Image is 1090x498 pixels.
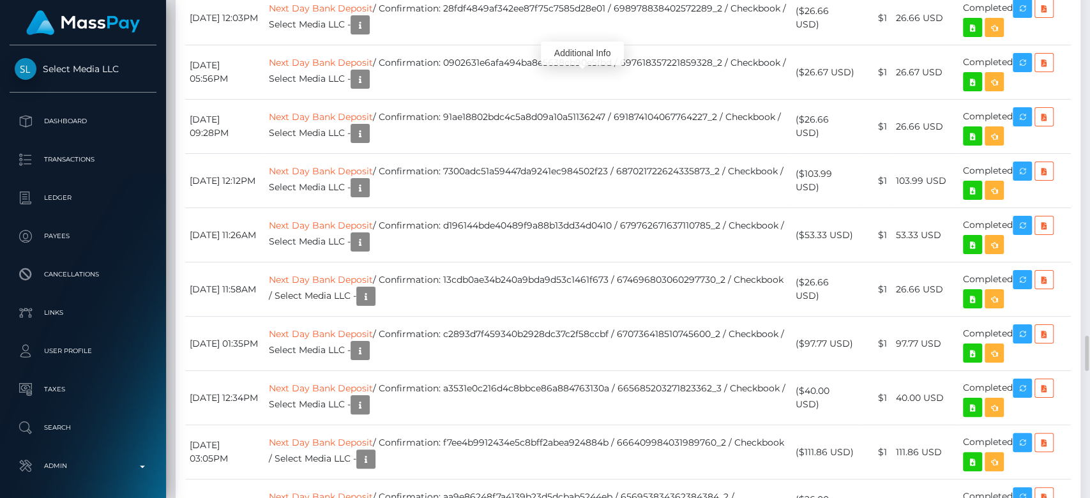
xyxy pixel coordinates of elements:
td: / Confirmation: c2893d7f459340b2928dc37c2f58ccbf / 670736418510745600_2 / Checkbook / Select Medi... [264,317,791,371]
a: Taxes [10,373,156,405]
td: 26.67 USD [891,45,958,100]
td: 111.86 USD [891,425,958,479]
a: Next Day Bank Deposit [269,57,373,68]
p: Payees [15,227,151,246]
td: ($26.66 USD) [791,100,859,154]
td: ($111.86 USD) [791,425,859,479]
td: 53.33 USD [891,208,958,262]
td: ($26.67 USD) [791,45,859,100]
td: [DATE] 12:12PM [185,154,264,208]
a: Next Day Bank Deposit [269,328,373,340]
a: Next Day Bank Deposit [269,437,373,448]
a: Admin [10,450,156,482]
td: ($97.77 USD) [791,317,859,371]
td: / Confirmation: d196144bde40489f9a88b13dd34d0410 / 679762671637110785_2 / Checkbook / Select Medi... [264,208,791,262]
td: [DATE] 09:28PM [185,100,264,154]
a: Payees [10,220,156,252]
p: Cancellations [15,265,151,284]
td: $1 [859,100,891,154]
td: $1 [859,45,891,100]
a: Next Day Bank Deposit [269,220,373,231]
a: Next Day Bank Deposit [269,165,373,177]
td: 40.00 USD [891,371,958,425]
img: MassPay Logo [26,10,140,35]
td: [DATE] 01:35PM [185,317,264,371]
a: Dashboard [10,105,156,137]
p: Taxes [15,380,151,399]
a: Next Day Bank Deposit [269,274,373,285]
td: 26.66 USD [891,100,958,154]
td: 26.66 USD [891,262,958,317]
p: Links [15,303,151,322]
td: [DATE] 12:34PM [185,371,264,425]
td: Completed [958,317,1071,371]
p: Dashboard [15,112,151,131]
td: Completed [958,208,1071,262]
td: Completed [958,100,1071,154]
td: ($53.33 USD) [791,208,859,262]
td: Completed [958,425,1071,479]
a: Ledger [10,182,156,214]
td: [DATE] 03:05PM [185,425,264,479]
span: Select Media LLC [10,63,156,75]
td: / Confirmation: 0902631e6afa494ba8e5638cb90e5fbd / 697618357221859328_2 / Checkbook / Select Medi... [264,45,791,100]
td: $1 [859,371,891,425]
a: Next Day Bank Deposit [269,3,373,14]
td: / Confirmation: 91ae18802bdc4c5a8d09a10a51136247 / 691874104067764227_2 / Checkbook / Select Medi... [264,100,791,154]
td: [DATE] 11:58AM [185,262,264,317]
td: Completed [958,371,1071,425]
a: Cancellations [10,259,156,290]
td: [DATE] 11:26AM [185,208,264,262]
td: 103.99 USD [891,154,958,208]
td: ($26.66 USD) [791,262,859,317]
p: User Profile [15,342,151,361]
td: $1 [859,208,891,262]
a: Next Day Bank Deposit [269,382,373,394]
td: / Confirmation: a3531e0c216d4c8bbce86a884763130a / 665685203271823362_3 / Checkbook / Select Medi... [264,371,791,425]
div: Additional Info [541,41,624,65]
td: / Confirmation: 13cdb0ae34b240a9bda9d53c1461f673 / 674696803060297730_2 / Checkbook / Select Medi... [264,262,791,317]
td: / Confirmation: 7300adc51a59447da9241ec984502f23 / 687021722624335873_2 / Checkbook / Select Medi... [264,154,791,208]
td: 97.77 USD [891,317,958,371]
td: ($40.00 USD) [791,371,859,425]
td: [DATE] 05:56PM [185,45,264,100]
td: $1 [859,317,891,371]
td: $1 [859,262,891,317]
td: $1 [859,425,891,479]
p: Ledger [15,188,151,207]
a: Next Day Bank Deposit [269,111,373,123]
a: Transactions [10,144,156,176]
td: ($103.99 USD) [791,154,859,208]
td: $1 [859,154,891,208]
img: Select Media LLC [15,58,36,80]
p: Admin [15,456,151,476]
p: Transactions [15,150,151,169]
td: Completed [958,45,1071,100]
td: Completed [958,154,1071,208]
td: Completed [958,262,1071,317]
a: User Profile [10,335,156,367]
a: Search [10,412,156,444]
p: Search [15,418,151,437]
td: / Confirmation: f7ee4b9912434e5c8bff2abea924884b / 666409984031989760_2 / Checkbook / Select Medi... [264,425,791,479]
a: Links [10,297,156,329]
